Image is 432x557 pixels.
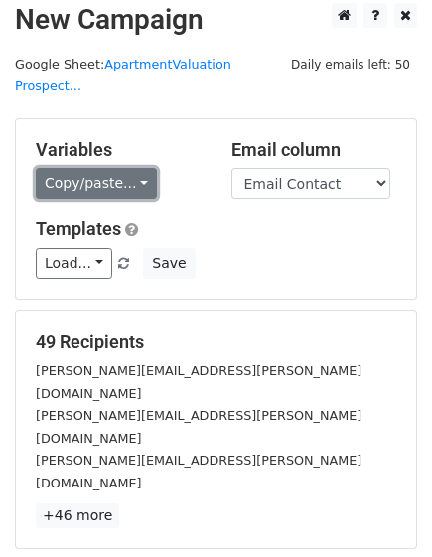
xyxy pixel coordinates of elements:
a: ApartmentValuation Prospect... [15,57,231,94]
h5: Email column [231,139,397,161]
button: Save [143,248,195,279]
h2: New Campaign [15,3,417,37]
h5: 49 Recipients [36,331,396,352]
a: Copy/paste... [36,168,157,199]
h5: Variables [36,139,202,161]
small: [PERSON_NAME][EMAIL_ADDRESS][PERSON_NAME][DOMAIN_NAME] [36,453,361,490]
small: [PERSON_NAME][EMAIL_ADDRESS][PERSON_NAME][DOMAIN_NAME] [36,408,361,446]
a: Load... [36,248,112,279]
iframe: Chat Widget [333,462,432,557]
small: Google Sheet: [15,57,231,94]
span: Daily emails left: 50 [284,54,417,75]
small: [PERSON_NAME][EMAIL_ADDRESS][PERSON_NAME][DOMAIN_NAME] [36,363,361,401]
a: Daily emails left: 50 [284,57,417,71]
a: Templates [36,218,121,239]
a: +46 more [36,503,119,528]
